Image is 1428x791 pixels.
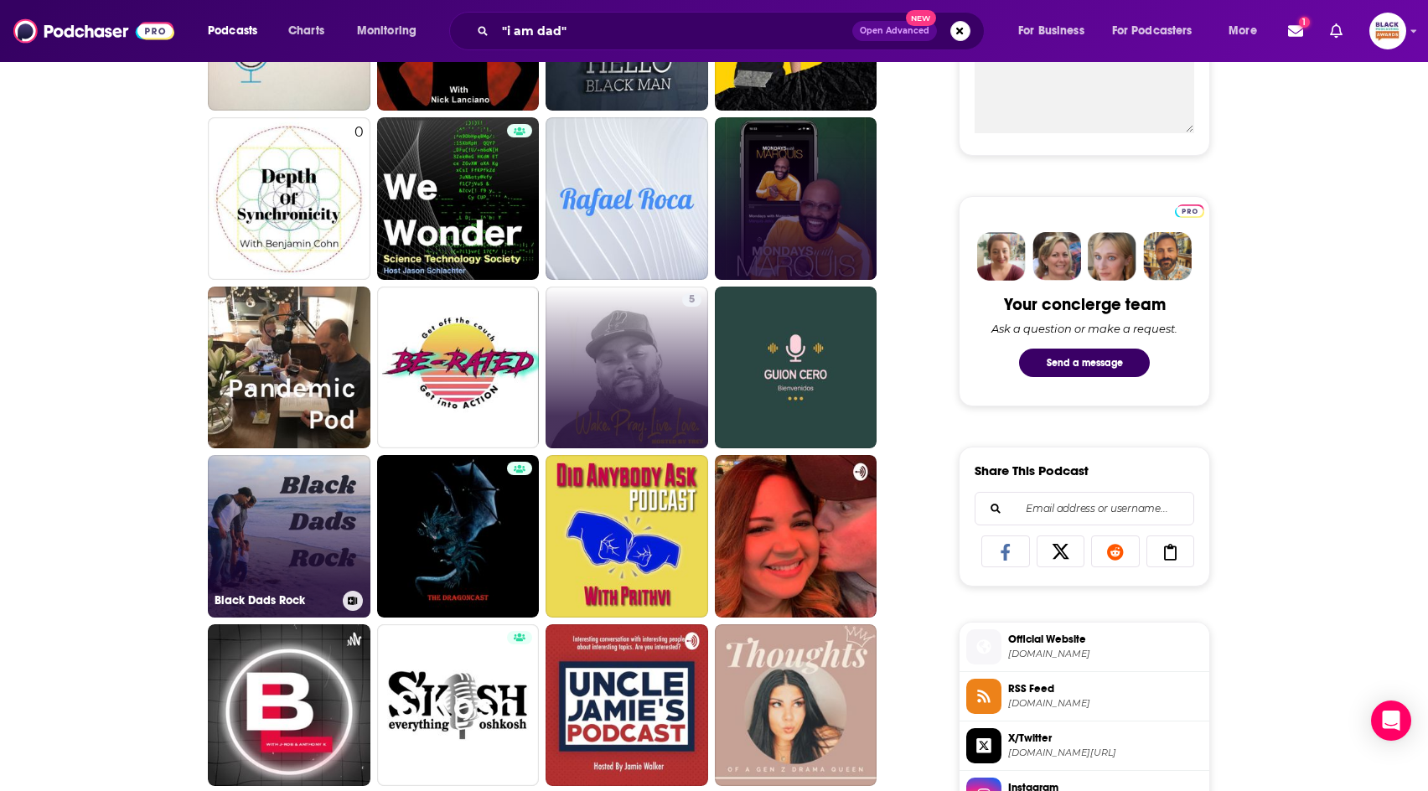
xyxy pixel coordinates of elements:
span: Monitoring [357,19,416,43]
button: open menu [1217,18,1278,44]
span: aowent.com [1008,648,1203,660]
div: 0 [354,124,364,273]
a: Official Website[DOMAIN_NAME] [966,629,1203,664]
span: 1 [1299,17,1310,28]
span: Logged in as blackpodcastingawards [1369,13,1406,49]
a: Share on X/Twitter [1037,535,1085,567]
button: Send a message [1019,349,1150,377]
span: anchor.fm [1008,697,1203,710]
a: RSS Feed[DOMAIN_NAME] [966,679,1203,714]
span: For Business [1018,19,1084,43]
span: Charts [288,19,324,43]
a: 0 [208,117,370,280]
span: Podcasts [208,19,257,43]
span: More [1229,19,1257,43]
span: RSS Feed [1008,681,1203,696]
a: Copy Link [1146,535,1195,567]
img: Jon Profile [1143,232,1192,281]
span: Open Advanced [860,27,929,35]
div: Ask a question or make a request. [991,322,1177,335]
span: Official Website [1008,632,1203,647]
span: 5 [689,292,695,308]
button: open menu [345,18,438,44]
div: Open Intercom Messenger [1371,701,1411,741]
h3: Black Dads Rock [215,593,336,607]
a: Pro website [1175,202,1204,218]
a: Charts [277,18,334,44]
button: open menu [1006,18,1105,44]
div: Search followers [975,492,1194,525]
span: New [906,10,936,26]
img: Podchaser Pro [1175,204,1204,218]
button: open menu [196,18,279,44]
img: Jules Profile [1088,232,1136,281]
img: User Profile [1369,13,1406,49]
a: Black Dads Rock [208,455,370,618]
button: open menu [1101,18,1217,44]
div: Search podcasts, credits, & more... [465,12,1001,50]
a: Share on Reddit [1091,535,1140,567]
img: Sydney Profile [977,232,1026,281]
span: X/Twitter [1008,731,1203,746]
a: Share on Facebook [981,535,1030,567]
a: Show notifications dropdown [1323,17,1349,45]
input: Email address or username... [989,493,1180,525]
span: For Podcasters [1112,19,1193,43]
button: Open AdvancedNew [852,21,937,41]
div: Your concierge team [1004,294,1166,315]
a: X/Twitter[DOMAIN_NAME][URL] [966,728,1203,763]
input: Search podcasts, credits, & more... [495,18,852,44]
h3: Share This Podcast [975,463,1089,478]
span: twitter.com/angelofwordsent [1008,747,1203,759]
img: Podchaser - Follow, Share and Rate Podcasts [13,15,174,47]
img: Barbara Profile [1032,232,1081,281]
a: Show notifications dropdown [1281,17,1310,45]
a: 5 [682,293,701,307]
a: 5 [546,287,708,449]
button: Show profile menu [1369,13,1406,49]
